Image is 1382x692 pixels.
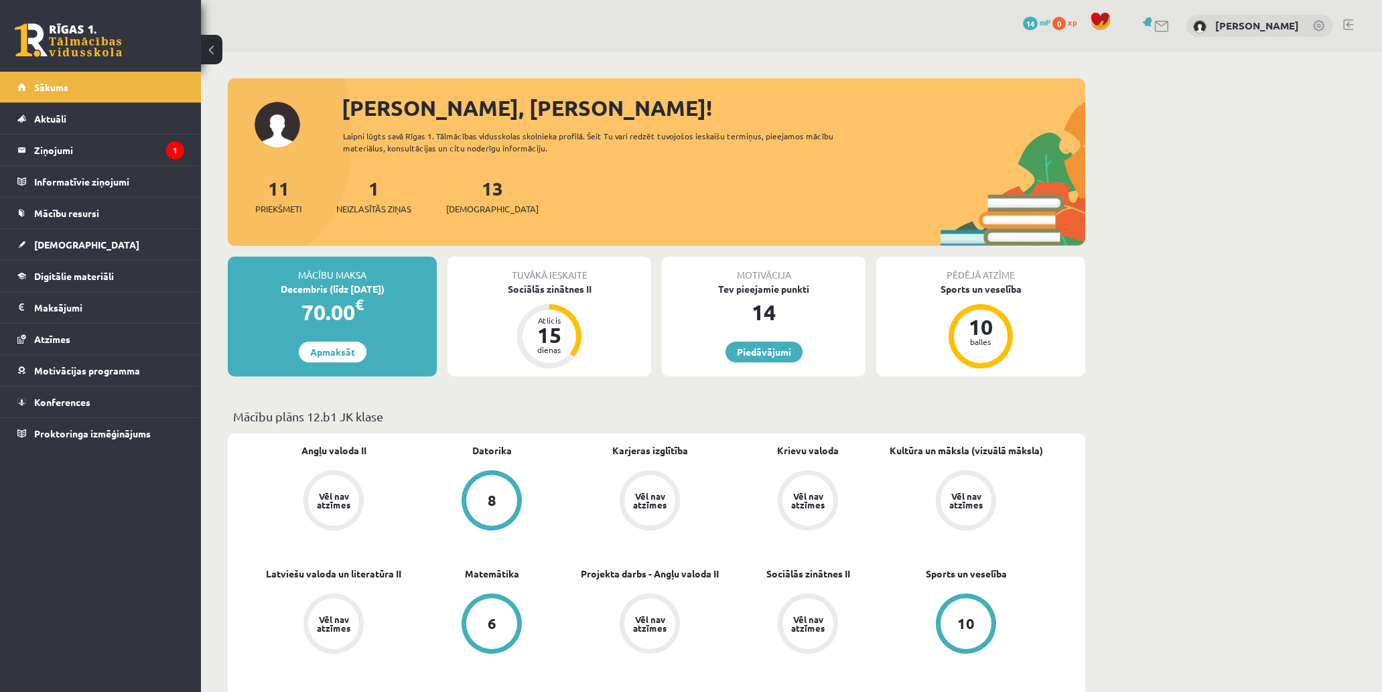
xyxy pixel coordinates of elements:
a: 6 [413,594,571,656]
a: Sociālās zinātnes II Atlicis 15 dienas [447,282,651,370]
span: [DEMOGRAPHIC_DATA] [34,238,139,251]
div: 6 [488,616,496,631]
p: Mācību plāns 12.b1 JK klase [233,407,1080,425]
span: Motivācijas programma [34,364,140,376]
div: Decembris (līdz [DATE]) [228,282,437,296]
a: Sports un veselība 10 balles [876,282,1085,370]
div: Atlicis [529,316,569,324]
div: Vēl nav atzīmes [789,615,827,632]
span: Digitālie materiāli [34,270,114,282]
a: Ziņojumi1 [17,135,184,165]
span: xp [1068,17,1077,27]
div: 10 [957,616,975,631]
div: Motivācija [662,257,866,282]
div: Vēl nav atzīmes [315,492,352,509]
a: Karjeras izglītība [612,443,688,458]
a: Piedāvājumi [725,342,803,362]
a: Projekta darbs - Angļu valoda II [581,567,719,581]
a: Mācību resursi [17,198,184,228]
span: mP [1040,17,1050,27]
a: 14 mP [1023,17,1050,27]
div: 14 [662,296,866,328]
div: 70.00 [228,296,437,328]
a: Matemātika [465,567,519,581]
a: 11Priekšmeti [255,176,301,216]
a: 13[DEMOGRAPHIC_DATA] [446,176,539,216]
legend: Ziņojumi [34,135,184,165]
div: 15 [529,324,569,346]
div: Vēl nav atzīmes [631,492,669,509]
a: Kultūra un māksla (vizuālā māksla) [890,443,1043,458]
a: 8 [413,470,571,533]
a: 0 xp [1052,17,1083,27]
a: 10 [887,594,1045,656]
a: Maksājumi [17,292,184,323]
div: Laipni lūgts savā Rīgas 1. Tālmācības vidusskolas skolnieka profilā. Šeit Tu vari redzēt tuvojošo... [343,130,857,154]
div: Vēl nav atzīmes [789,492,827,509]
div: 10 [961,316,1001,338]
a: 1Neizlasītās ziņas [336,176,411,216]
a: Latviešu valoda un literatūra II [266,567,401,581]
a: Apmaksāt [299,342,366,362]
a: Vēl nav atzīmes [887,470,1045,533]
legend: Informatīvie ziņojumi [34,166,184,197]
span: Neizlasītās ziņas [336,202,411,216]
a: Sākums [17,72,184,102]
div: Sports un veselība [876,282,1085,296]
a: Informatīvie ziņojumi [17,166,184,197]
a: [DEMOGRAPHIC_DATA] [17,229,184,260]
img: Ralfs Cipulis [1193,20,1206,33]
span: Mācību resursi [34,207,99,219]
div: dienas [529,346,569,354]
div: Vēl nav atzīmes [947,492,985,509]
span: Priekšmeti [255,202,301,216]
div: Vēl nav atzīmes [315,615,352,632]
a: Atzīmes [17,324,184,354]
a: Vēl nav atzīmes [729,470,887,533]
a: Krievu valoda [777,443,839,458]
div: Sociālās zinātnes II [447,282,651,296]
a: Vēl nav atzīmes [571,594,729,656]
a: [PERSON_NAME] [1215,19,1299,32]
span: Atzīmes [34,333,70,345]
div: Tuvākā ieskaite [447,257,651,282]
legend: Maksājumi [34,292,184,323]
div: Tev pieejamie punkti [662,282,866,296]
a: Aktuāli [17,103,184,134]
a: Rīgas 1. Tālmācības vidusskola [15,23,122,57]
a: Vēl nav atzīmes [255,594,413,656]
div: [PERSON_NAME], [PERSON_NAME]! [342,92,1085,124]
div: Pēdējā atzīme [876,257,1085,282]
a: Motivācijas programma [17,355,184,386]
a: Angļu valoda II [301,443,366,458]
span: Sākums [34,81,68,93]
a: Digitālie materiāli [17,261,184,291]
a: Vēl nav atzīmes [571,470,729,533]
a: Vēl nav atzīmes [255,470,413,533]
span: Konferences [34,396,90,408]
span: 14 [1023,17,1038,30]
a: Sports un veselība [926,567,1007,581]
div: balles [961,338,1001,346]
a: Datorika [472,443,512,458]
a: Vēl nav atzīmes [729,594,887,656]
span: [DEMOGRAPHIC_DATA] [446,202,539,216]
a: Konferences [17,387,184,417]
a: Proktoringa izmēģinājums [17,418,184,449]
a: Sociālās zinātnes II [766,567,850,581]
span: Aktuāli [34,113,66,125]
span: Proktoringa izmēģinājums [34,427,151,439]
div: Vēl nav atzīmes [631,615,669,632]
i: 1 [166,141,184,159]
div: 8 [488,493,496,508]
div: Mācību maksa [228,257,437,282]
span: 0 [1052,17,1066,30]
span: € [355,295,364,314]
